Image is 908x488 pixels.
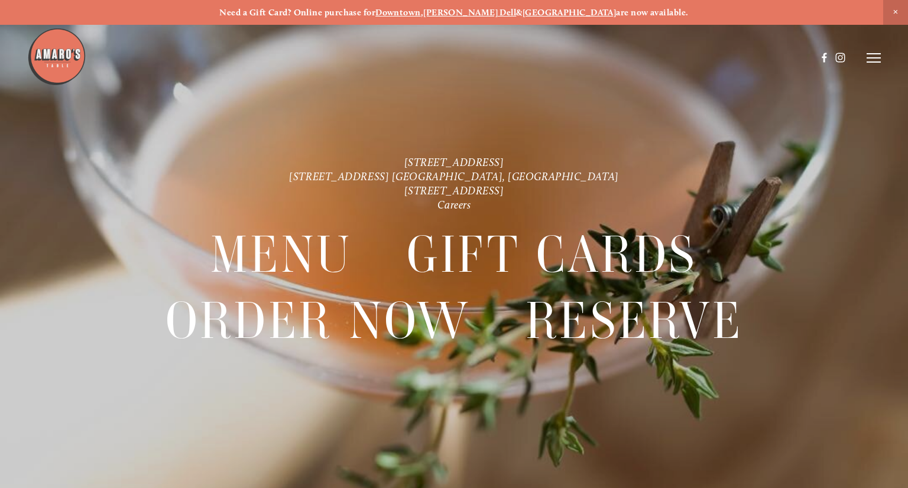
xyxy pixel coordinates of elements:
[210,222,352,287] a: Menu
[616,7,688,18] strong: are now available.
[219,7,375,18] strong: Need a Gift Card? Online purchase for
[166,288,471,353] a: Order Now
[421,7,423,18] strong: ,
[289,170,618,183] a: [STREET_ADDRESS] [GEOGRAPHIC_DATA], [GEOGRAPHIC_DATA]
[423,7,516,18] a: [PERSON_NAME] Dell
[526,288,742,353] a: Reserve
[407,222,698,288] span: Gift Cards
[404,156,504,169] a: [STREET_ADDRESS]
[526,288,742,354] span: Reserve
[516,7,522,18] strong: &
[404,184,504,197] a: [STREET_ADDRESS]
[27,27,86,86] img: Amaro's Table
[375,7,421,18] a: Downtown
[166,288,471,354] span: Order Now
[437,199,471,212] a: Careers
[523,7,617,18] a: [GEOGRAPHIC_DATA]
[407,222,698,287] a: Gift Cards
[210,222,352,288] span: Menu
